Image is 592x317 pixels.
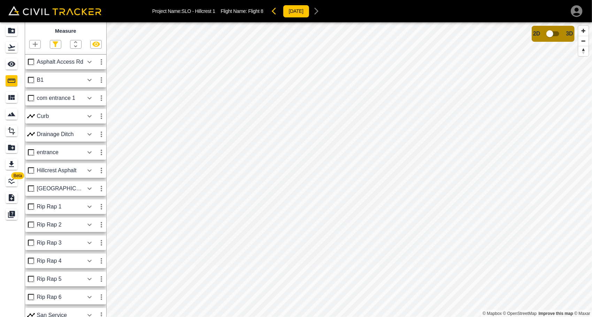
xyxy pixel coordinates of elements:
[106,22,592,317] canvas: Map
[503,311,537,316] a: OpenStreetMap
[8,6,101,16] img: Civil Tracker
[483,311,502,316] a: Mapbox
[578,26,589,36] button: Zoom in
[533,31,540,37] span: 2D
[283,5,309,18] button: [DATE]
[574,311,590,316] a: Maxar
[248,8,263,14] span: Flight 8
[539,311,573,316] a: Map feedback
[578,36,589,46] button: Zoom out
[578,46,589,56] button: Reset bearing to north
[566,31,573,37] span: 3D
[152,8,215,14] p: Project Name: SLO - Hillcrest 1
[221,8,263,14] p: Flight Name:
